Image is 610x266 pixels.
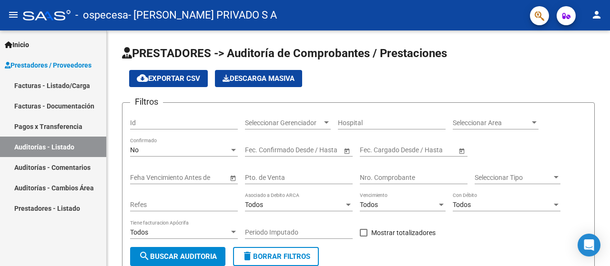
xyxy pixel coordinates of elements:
[130,228,148,236] span: Todos
[342,146,352,156] button: Open calendar
[215,70,302,87] app-download-masive: Descarga masiva de comprobantes (adjuntos)
[453,201,471,208] span: Todos
[360,201,378,208] span: Todos
[245,201,263,208] span: Todos
[122,47,447,60] span: PRESTADORES -> Auditoría de Comprobantes / Prestaciones
[139,250,150,262] mat-icon: search
[403,146,449,154] input: Fecha fin
[139,252,217,261] span: Buscar Auditoria
[137,72,148,84] mat-icon: cloud_download
[242,252,310,261] span: Borrar Filtros
[130,146,139,154] span: No
[5,39,29,50] span: Inicio
[129,70,208,87] button: Exportar CSV
[245,146,280,154] input: Fecha inicio
[137,74,200,83] span: Exportar CSV
[128,5,277,26] span: - [PERSON_NAME] PRIVADO S A
[591,9,602,20] mat-icon: person
[457,146,467,156] button: Open calendar
[130,95,163,108] h3: Filtros
[215,70,302,87] button: Descarga Masiva
[578,234,600,256] div: Open Intercom Messenger
[475,174,552,182] span: Seleccionar Tipo
[288,146,335,154] input: Fecha fin
[130,247,225,266] button: Buscar Auditoria
[75,5,128,26] span: - ospecesa
[453,119,530,127] span: Seleccionar Area
[228,173,238,183] button: Open calendar
[233,247,319,266] button: Borrar Filtros
[371,227,436,238] span: Mostrar totalizadores
[360,146,395,154] input: Fecha inicio
[245,119,322,127] span: Seleccionar Gerenciador
[8,9,19,20] mat-icon: menu
[242,250,253,262] mat-icon: delete
[5,60,91,70] span: Prestadores / Proveedores
[223,74,295,83] span: Descarga Masiva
